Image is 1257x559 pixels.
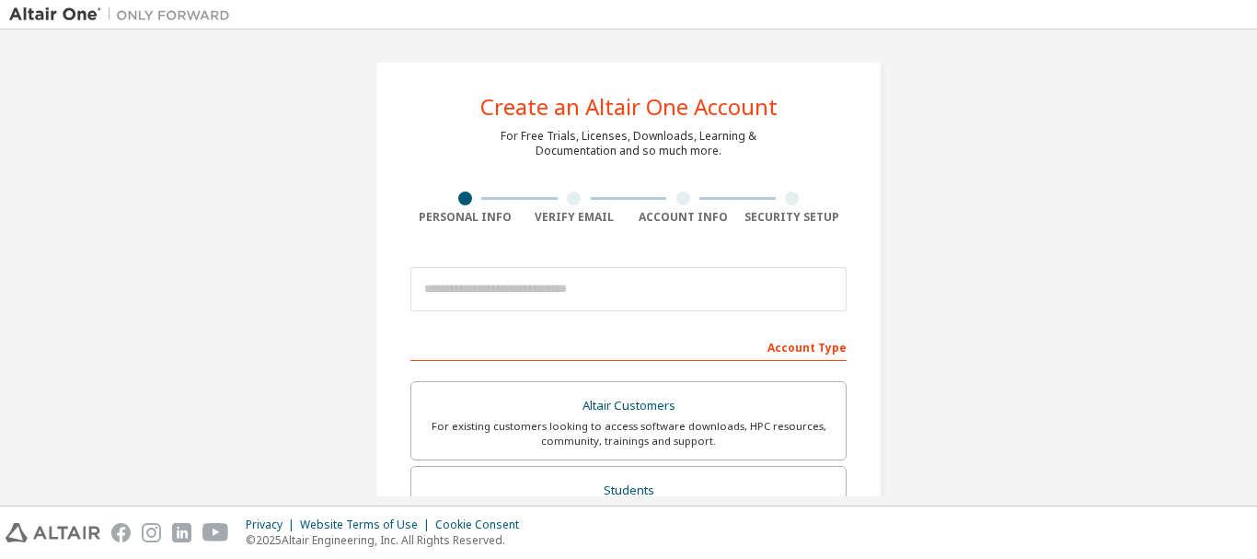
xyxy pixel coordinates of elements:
div: Privacy [246,518,300,532]
img: facebook.svg [111,523,131,542]
div: Security Setup [738,210,848,225]
div: Account Info [628,210,738,225]
p: © 2025 Altair Engineering, Inc. All Rights Reserved. [246,532,530,548]
div: Personal Info [410,210,520,225]
img: linkedin.svg [172,523,191,542]
div: Students [422,478,835,504]
img: Altair One [9,6,239,24]
img: altair_logo.svg [6,523,100,542]
div: Account Type [410,332,847,361]
div: Verify Email [520,210,629,225]
div: Cookie Consent [435,518,530,532]
div: Website Terms of Use [300,518,435,532]
img: instagram.svg [142,523,161,542]
div: For existing customers looking to access software downloads, HPC resources, community, trainings ... [422,419,835,448]
div: Altair Customers [422,393,835,419]
div: Create an Altair One Account [480,96,778,118]
img: youtube.svg [202,523,229,542]
div: For Free Trials, Licenses, Downloads, Learning & Documentation and so much more. [501,129,756,158]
